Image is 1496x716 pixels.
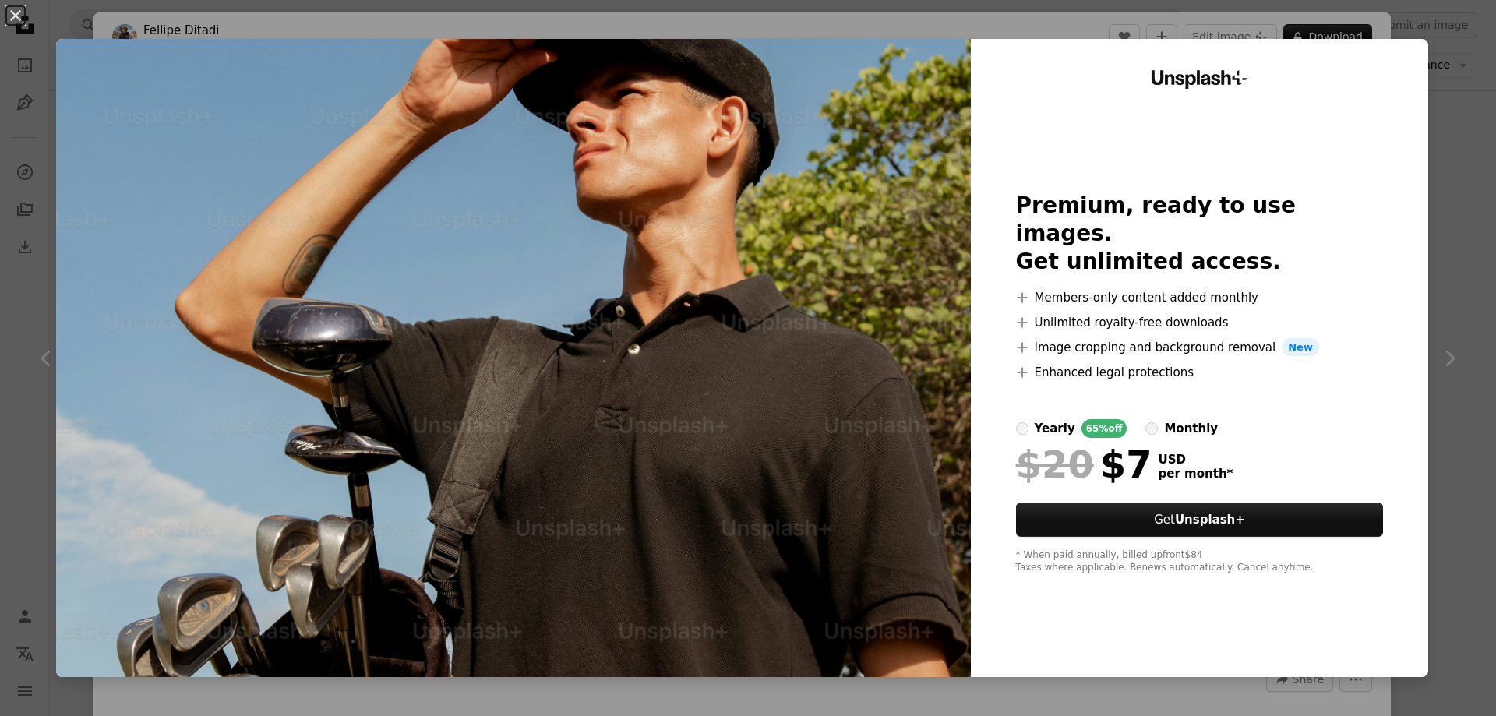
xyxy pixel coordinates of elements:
div: * When paid annually, billed upfront $84 Taxes where applicable. Renews automatically. Cancel any... [1016,549,1384,574]
span: USD [1159,453,1233,467]
span: New [1282,338,1319,357]
strong: Unsplash+ [1175,513,1245,527]
li: Image cropping and background removal [1016,338,1384,357]
input: monthly [1145,422,1158,435]
input: yearly65%off [1016,422,1028,435]
div: $7 [1016,444,1152,485]
span: $20 [1016,444,1094,485]
li: Members-only content added monthly [1016,288,1384,307]
div: monthly [1164,419,1218,438]
button: GetUnsplash+ [1016,503,1384,537]
li: Enhanced legal protections [1016,363,1384,382]
span: per month * [1159,467,1233,481]
div: yearly [1035,419,1075,438]
li: Unlimited royalty-free downloads [1016,313,1384,332]
h2: Premium, ready to use images. Get unlimited access. [1016,192,1384,276]
div: 65% off [1081,419,1127,438]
